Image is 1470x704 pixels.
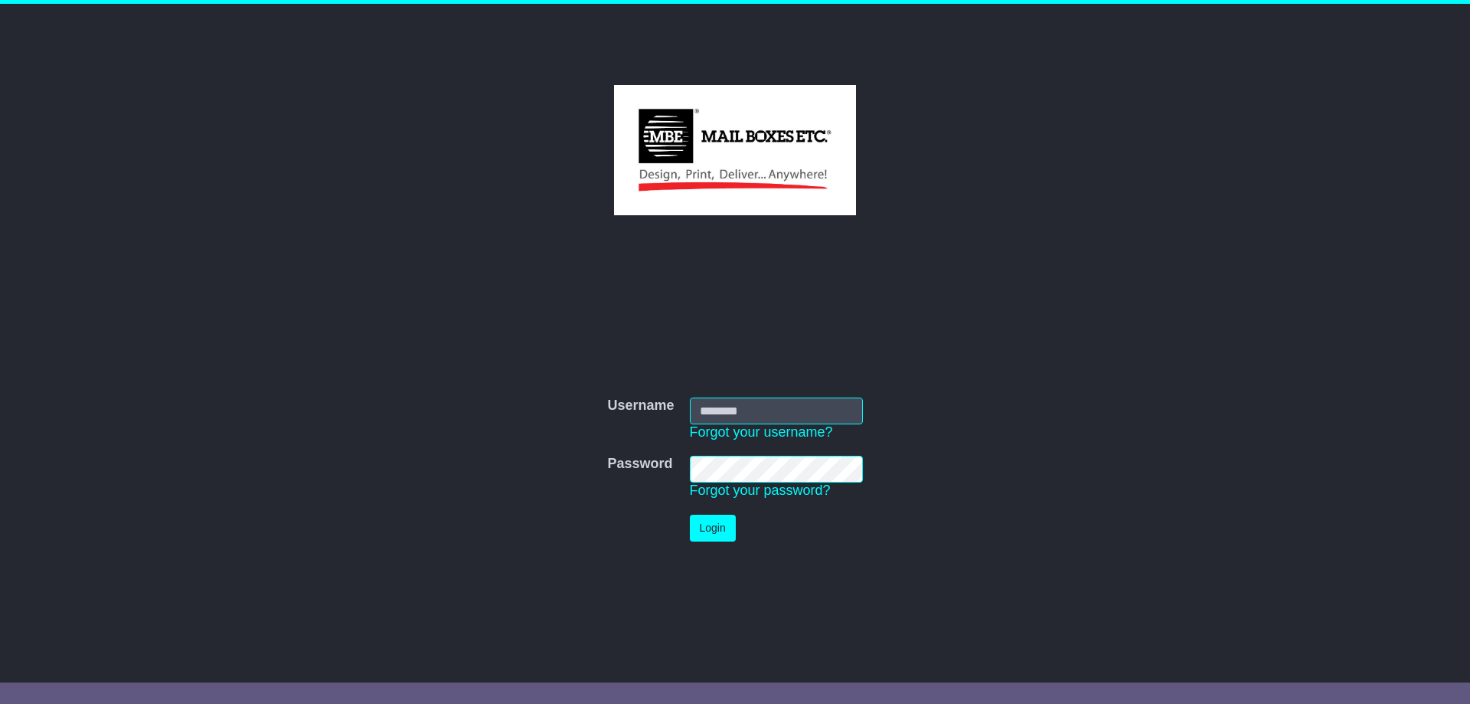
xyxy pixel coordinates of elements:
[690,424,833,440] a: Forgot your username?
[607,398,674,414] label: Username
[607,456,672,473] label: Password
[614,85,855,215] img: MBE Bondi Junction
[690,483,831,498] a: Forgot your password?
[690,515,736,542] button: Login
